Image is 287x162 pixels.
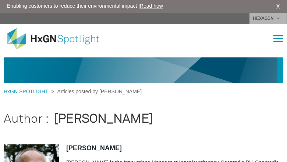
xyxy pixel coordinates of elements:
[54,89,142,94] span: Articles posted by [PERSON_NAME]
[4,107,280,132] h1: Author :
[66,144,122,152] a: [PERSON_NAME]
[4,88,142,96] div: >
[7,2,163,10] span: Enabling customers to reduce their environmental impact |
[4,89,51,94] a: HxGN SPOTLIGHT
[249,13,287,24] a: HEXAGON
[140,3,163,9] a: Read how
[7,28,110,50] img: HxGN Spotlight
[276,2,280,11] a: X
[54,113,153,125] strong: [PERSON_NAME]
